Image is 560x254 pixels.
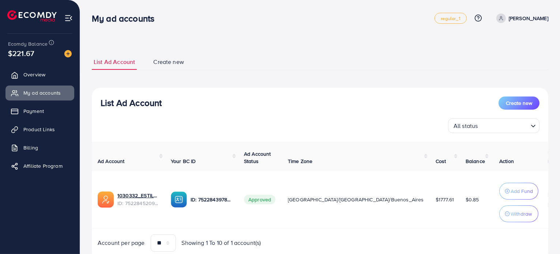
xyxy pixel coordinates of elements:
[23,144,38,151] span: Billing
[436,196,454,203] span: $1777.61
[117,192,159,199] a: 1030332_ESTILOCRIOLLO11_1751548899317
[8,40,48,48] span: Ecomdy Balance
[466,158,485,165] span: Balance
[98,239,145,247] span: Account per page
[452,121,480,131] span: All status
[23,89,61,96] span: My ad accounts
[92,13,160,24] h3: My ad accounts
[64,14,73,22] img: menu
[23,71,45,78] span: Overview
[117,192,159,207] div: <span class='underline'>1030332_ESTILOCRIOLLO11_1751548899317</span></br>7522845209177309200
[244,195,275,204] span: Approved
[94,58,135,66] span: List Ad Account
[117,200,159,207] span: ID: 7522845209177309200
[493,14,548,23] a: [PERSON_NAME]
[171,158,196,165] span: Your BC ID
[5,122,74,137] a: Product Links
[499,158,514,165] span: Action
[5,140,74,155] a: Billing
[7,10,57,22] img: logo
[448,118,540,133] div: Search for option
[5,67,74,82] a: Overview
[466,196,479,203] span: $0.85
[5,86,74,100] a: My ad accounts
[288,158,312,165] span: Time Zone
[191,195,232,204] p: ID: 7522843978698817554
[441,16,460,21] span: regular_1
[480,119,528,131] input: Search for option
[499,205,538,222] button: Withdraw
[5,104,74,118] a: Payment
[182,239,261,247] span: Showing 1 To 10 of 1 account(s)
[511,187,533,196] p: Add Fund
[244,150,271,165] span: Ad Account Status
[435,13,466,24] a: regular_1
[288,196,424,203] span: [GEOGRAPHIC_DATA]/[GEOGRAPHIC_DATA]/Buenos_Aires
[23,107,44,115] span: Payment
[499,96,540,110] button: Create new
[98,158,125,165] span: Ad Account
[98,192,114,208] img: ic-ads-acc.e4c84228.svg
[153,58,184,66] span: Create new
[509,14,548,23] p: [PERSON_NAME]
[64,50,72,57] img: image
[436,158,446,165] span: Cost
[171,192,187,208] img: ic-ba-acc.ded83a64.svg
[8,48,34,58] span: $221.67
[499,183,538,200] button: Add Fund
[529,221,555,249] iframe: Chat
[5,159,74,173] a: Affiliate Program
[23,162,63,170] span: Affiliate Program
[511,209,532,218] p: Withdraw
[506,99,532,107] span: Create new
[23,126,55,133] span: Product Links
[101,98,162,108] h3: List Ad Account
